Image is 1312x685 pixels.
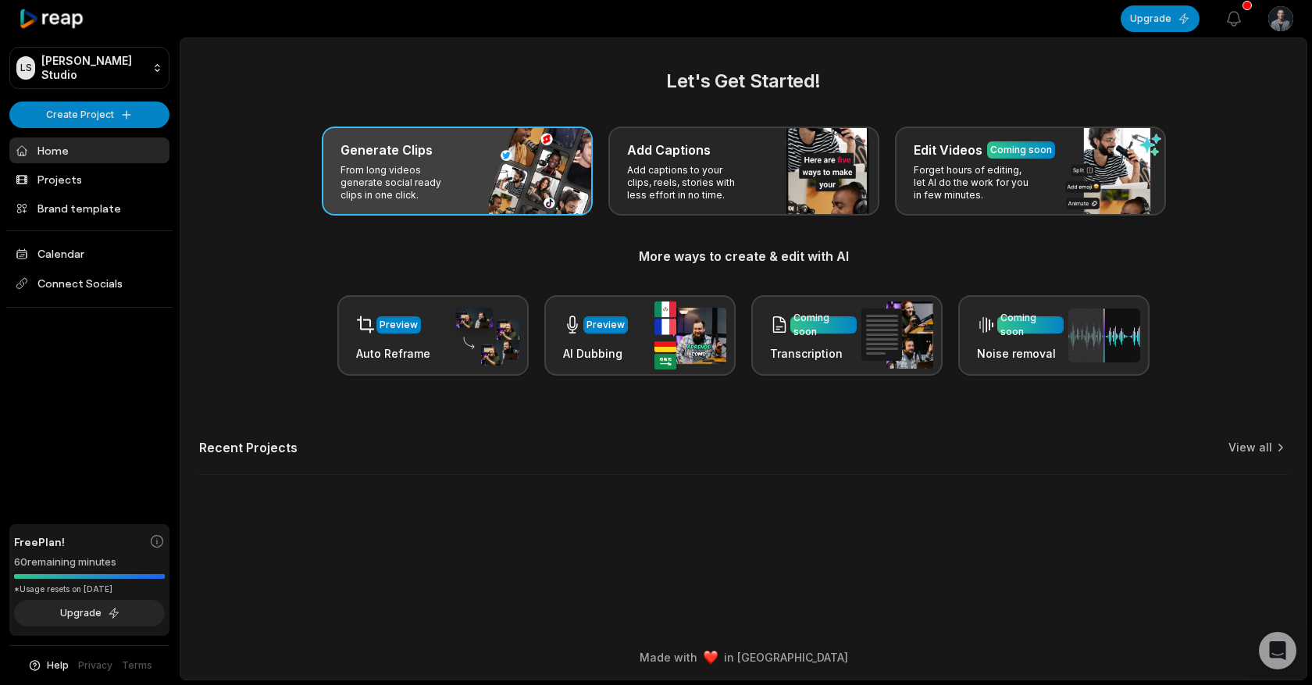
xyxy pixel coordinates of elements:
[16,56,35,80] div: LS
[47,658,69,673] span: Help
[194,649,1292,665] div: Made with in [GEOGRAPHIC_DATA]
[340,164,462,202] p: From long videos generate social ready clips in one click.
[122,658,152,673] a: Terms
[977,345,1064,362] h3: Noise removal
[356,345,430,362] h3: Auto Reframe
[41,54,146,82] p: [PERSON_NAME] Studio
[9,269,169,298] span: Connect Socials
[14,555,165,570] div: 60 remaining minutes
[861,301,933,369] img: transcription.png
[654,301,726,369] img: ai_dubbing.png
[1259,632,1296,669] div: Open Intercom Messenger
[586,318,625,332] div: Preview
[27,658,69,673] button: Help
[14,583,165,595] div: *Usage resets on [DATE]
[627,141,711,159] h3: Add Captions
[793,311,854,339] div: Coming soon
[9,137,169,163] a: Home
[9,102,169,128] button: Create Project
[563,345,628,362] h3: AI Dubbing
[1068,309,1140,362] img: noise_removal.png
[447,305,519,366] img: auto_reframe.png
[9,241,169,266] a: Calendar
[1228,440,1272,455] a: View all
[704,651,718,665] img: heart emoji
[78,658,112,673] a: Privacy
[14,533,65,550] span: Free Plan!
[627,164,748,202] p: Add captions to your clips, reels, stories with less effort in no time.
[380,318,418,332] div: Preview
[199,67,1288,95] h2: Let's Get Started!
[9,166,169,192] a: Projects
[1000,311,1061,339] div: Coming soon
[340,141,433,159] h3: Generate Clips
[199,247,1288,266] h3: More ways to create & edit with AI
[770,345,857,362] h3: Transcription
[914,164,1035,202] p: Forget hours of editing, let AI do the work for you in few minutes.
[14,600,165,626] button: Upgrade
[914,141,982,159] h3: Edit Videos
[199,440,298,455] h2: Recent Projects
[9,195,169,221] a: Brand template
[1121,5,1200,32] button: Upgrade
[990,143,1052,157] div: Coming soon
